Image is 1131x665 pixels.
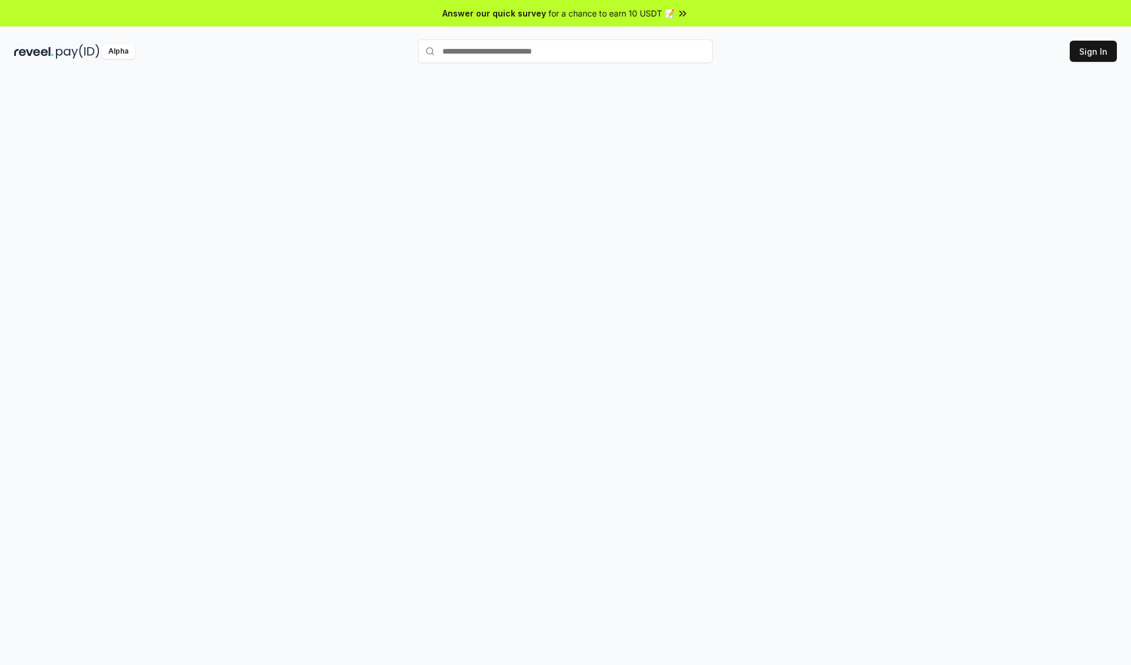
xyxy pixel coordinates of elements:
div: Alpha [102,44,135,59]
span: Answer our quick survey [442,7,546,19]
button: Sign In [1070,41,1117,62]
span: for a chance to earn 10 USDT 📝 [548,7,674,19]
img: pay_id [56,44,100,59]
img: reveel_dark [14,44,54,59]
